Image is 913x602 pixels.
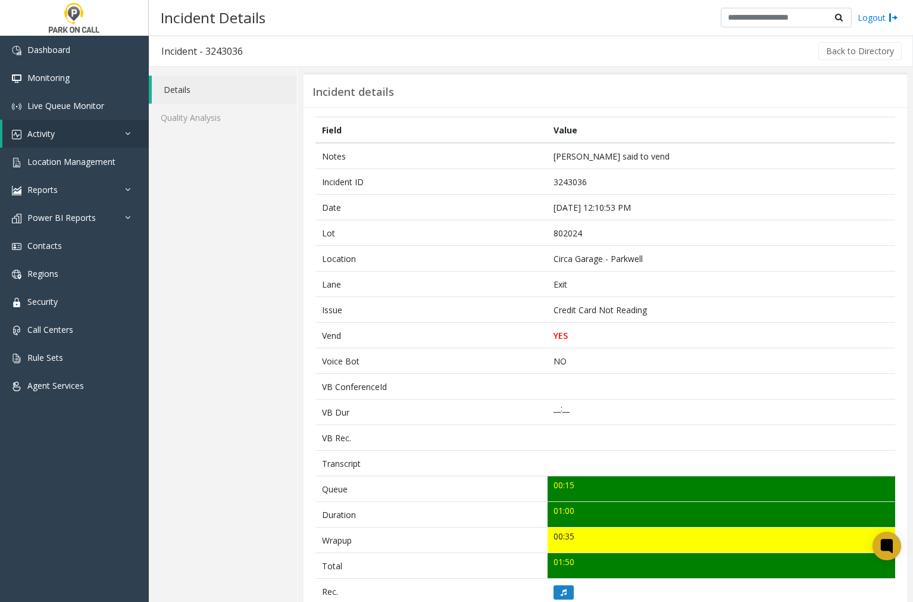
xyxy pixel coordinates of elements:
[12,214,21,223] img: 'icon'
[858,11,898,24] a: Logout
[548,476,895,502] td: 00:15
[12,74,21,83] img: 'icon'
[2,120,149,148] a: Activity
[312,86,394,99] h3: Incident details
[27,128,55,139] span: Activity
[548,169,895,195] td: 3243036
[548,246,895,272] td: Circa Garage - Parkwell
[27,184,58,195] span: Reports
[315,169,548,195] td: Incident ID
[12,130,21,139] img: 'icon'
[315,220,548,246] td: Lot
[155,3,271,32] h3: Incident Details
[548,502,895,528] td: 01:00
[315,195,548,220] td: Date
[315,323,548,348] td: Vend
[149,38,255,65] h3: Incident - 3243036
[548,297,895,323] td: Credit Card Not Reading
[315,476,548,502] td: Queue
[548,220,895,246] td: 802024
[548,528,895,553] td: 00:35
[315,117,548,144] th: Field
[27,72,70,83] span: Monitoring
[554,355,889,367] p: NO
[315,502,548,528] td: Duration
[548,143,895,169] td: [PERSON_NAME] said to vend
[12,382,21,391] img: 'icon'
[12,270,21,279] img: 'icon'
[27,44,70,55] span: Dashboard
[548,400,895,425] td: __:__
[315,272,548,297] td: Lane
[12,298,21,307] img: 'icon'
[315,553,548,579] td: Total
[27,156,115,167] span: Location Management
[315,425,548,451] td: VB Rec.
[315,451,548,476] td: Transcript
[27,352,63,363] span: Rule Sets
[889,11,898,24] img: logout
[315,246,548,272] td: Location
[548,117,895,144] th: Value
[27,240,62,251] span: Contacts
[12,46,21,55] img: 'icon'
[315,400,548,425] td: VB Dur
[27,380,84,391] span: Agent Services
[27,268,58,279] span: Regions
[12,326,21,335] img: 'icon'
[27,324,73,335] span: Call Centers
[548,195,895,220] td: [DATE] 12:10:53 PM
[548,553,895,579] td: 01:50
[27,100,104,111] span: Live Queue Monitor
[554,329,889,342] p: YES
[315,348,548,374] td: Voice Bot
[12,158,21,167] img: 'icon'
[315,528,548,553] td: Wrapup
[548,272,895,297] td: Exit
[152,76,297,104] a: Details
[27,296,58,307] span: Security
[315,374,548,400] td: VB ConferenceId
[12,186,21,195] img: 'icon'
[12,102,21,111] img: 'icon'
[149,104,297,132] a: Quality Analysis
[12,354,21,363] img: 'icon'
[818,42,902,60] button: Back to Directory
[315,297,548,323] td: Issue
[12,242,21,251] img: 'icon'
[315,143,548,169] td: Notes
[27,212,96,223] span: Power BI Reports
